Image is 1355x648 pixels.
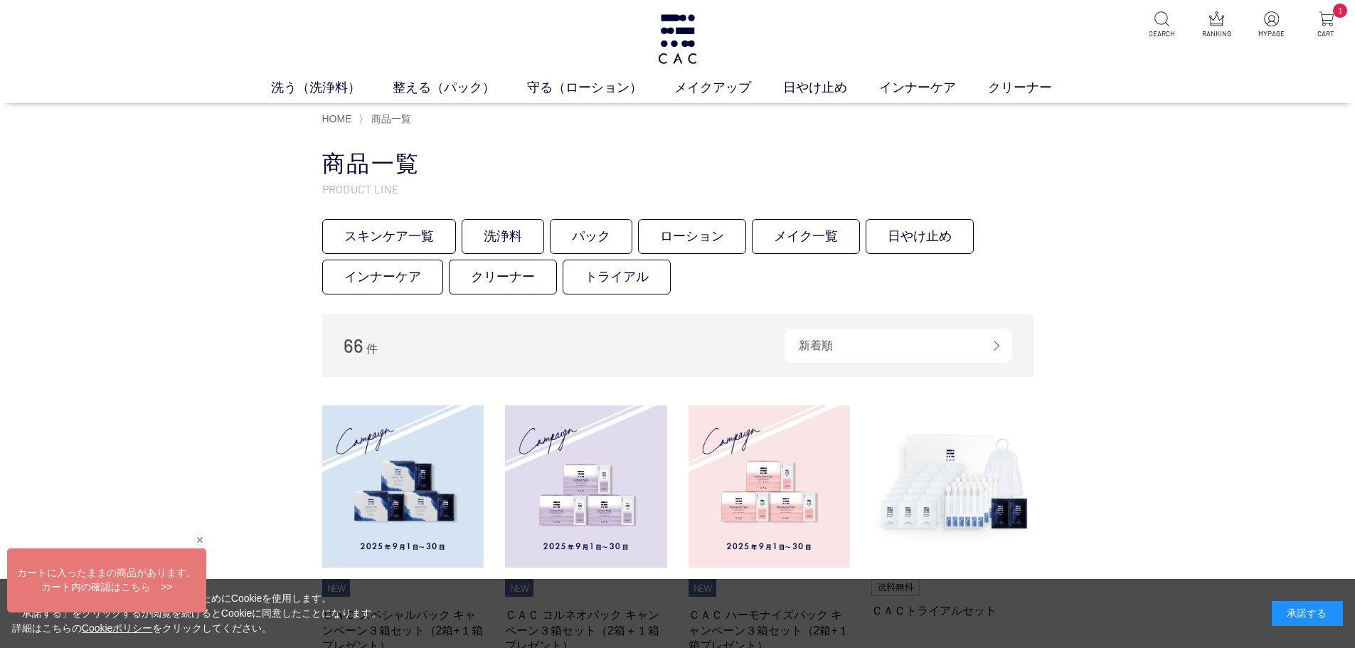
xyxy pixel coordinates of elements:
a: インナーケア [879,78,988,97]
a: メイク一覧 [752,219,860,254]
p: RANKING [1199,28,1234,39]
a: トライアル [563,260,671,294]
a: 整える（パック） [393,78,527,97]
span: 件 [366,343,378,355]
a: クリーナー [449,260,557,294]
a: RANKING [1199,11,1234,39]
img: logo [656,14,699,64]
span: 商品一覧 [371,113,411,124]
a: Cookieポリシー [82,622,153,634]
div: 新着順 [785,329,1012,363]
a: 守る（ローション） [527,78,674,97]
a: MYPAGE [1254,11,1289,39]
a: 洗う（洗浄料） [271,78,393,97]
a: クリーナー [988,78,1084,97]
p: SEARCH [1144,28,1179,39]
li: 〉 [358,112,415,126]
a: メイクアップ [674,78,783,97]
img: ＣＡＣ コルネオパック キャンペーン３箱セット（2箱＋１箱プレゼント） [505,405,667,568]
span: 1 [1333,4,1347,18]
p: MYPAGE [1254,28,1289,39]
a: SEARCH [1144,11,1179,39]
a: ローション [638,219,746,254]
img: ＣＡＣトライアルセット [871,405,1033,568]
img: ＣＡＣ ハーモナイズパック キャンペーン３箱セット（2箱+１箱プレゼント） [689,405,851,568]
a: パック [550,219,632,254]
span: 66 [344,334,363,356]
a: スキンケア一覧 [322,219,456,254]
h1: 商品一覧 [322,149,1033,179]
a: インナーケア [322,260,443,294]
div: 承諾する [1272,601,1343,626]
a: HOME [322,113,352,124]
a: 洗浄料 [462,219,544,254]
p: CART [1309,28,1344,39]
a: 1 CART [1309,11,1344,39]
p: PRODUCT LINE [322,181,1033,196]
a: 日やけ止め [783,78,879,97]
a: 日やけ止め [866,219,974,254]
img: ＣＡＣ スペシャルパック キャンペーン３箱セット（2箱+１箱プレゼント） [322,405,484,568]
a: 商品一覧 [368,113,411,124]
